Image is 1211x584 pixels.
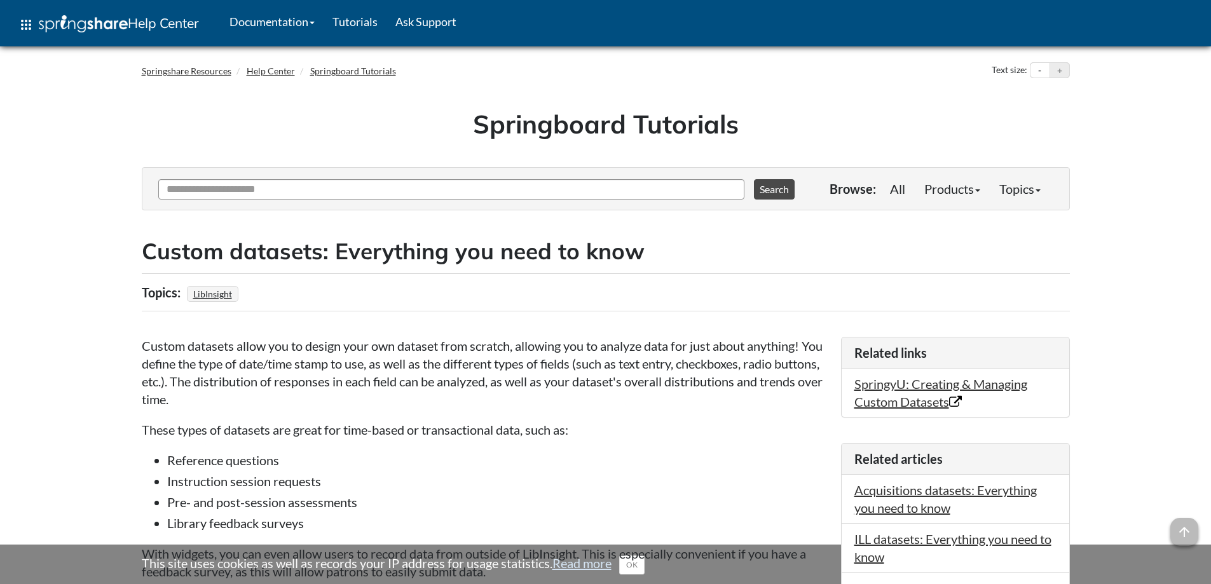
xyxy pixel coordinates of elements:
button: Decrease text size [1030,63,1050,78]
div: Text size: [989,62,1030,79]
p: These types of datasets are great for time-based or transactional data, such as: [142,421,828,438]
span: apps [18,17,34,32]
div: This site uses cookies as well as records your IP address for usage statistics. [129,554,1083,574]
p: Custom datasets allow you to design your own dataset from scratch, allowing you to analyze data f... [142,337,828,408]
li: Pre- and post-session assessments [167,493,828,511]
p: Browse: [830,180,876,198]
a: Products [915,176,990,201]
span: Related articles [854,451,943,466]
span: Related links [854,345,927,360]
li: Reference questions [167,451,828,469]
a: All [880,176,915,201]
a: Help Center [247,65,295,76]
a: apps Help Center [10,6,208,44]
a: Springshare Resources [142,65,231,76]
a: SpringyU: Creating & Managing Custom Datasets [854,376,1027,409]
a: LibInsight [191,285,234,303]
a: Acquisitions datasets: Everything you need to know [854,482,1037,515]
a: Documentation [221,6,324,37]
img: Springshare [39,15,128,32]
button: Increase text size [1050,63,1069,78]
li: Library feedback surveys [167,514,828,532]
span: Help Center [128,15,199,31]
a: Springboard Tutorials [310,65,396,76]
span: arrow_upward [1170,518,1198,546]
h2: Custom datasets: Everything you need to know [142,236,1070,267]
a: Tutorials [324,6,387,37]
a: arrow_upward [1170,519,1198,534]
div: Topics: [142,280,184,304]
li: Instruction session requests [167,472,828,490]
a: ILL datasets: Everything you need to know [854,531,1051,564]
h1: Springboard Tutorials [151,106,1060,142]
p: With widgets, you can even allow users to record data from outside of LibInsight. This is especia... [142,545,828,580]
a: Ask Support [387,6,465,37]
button: Search [754,179,795,200]
a: Topics [990,176,1050,201]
